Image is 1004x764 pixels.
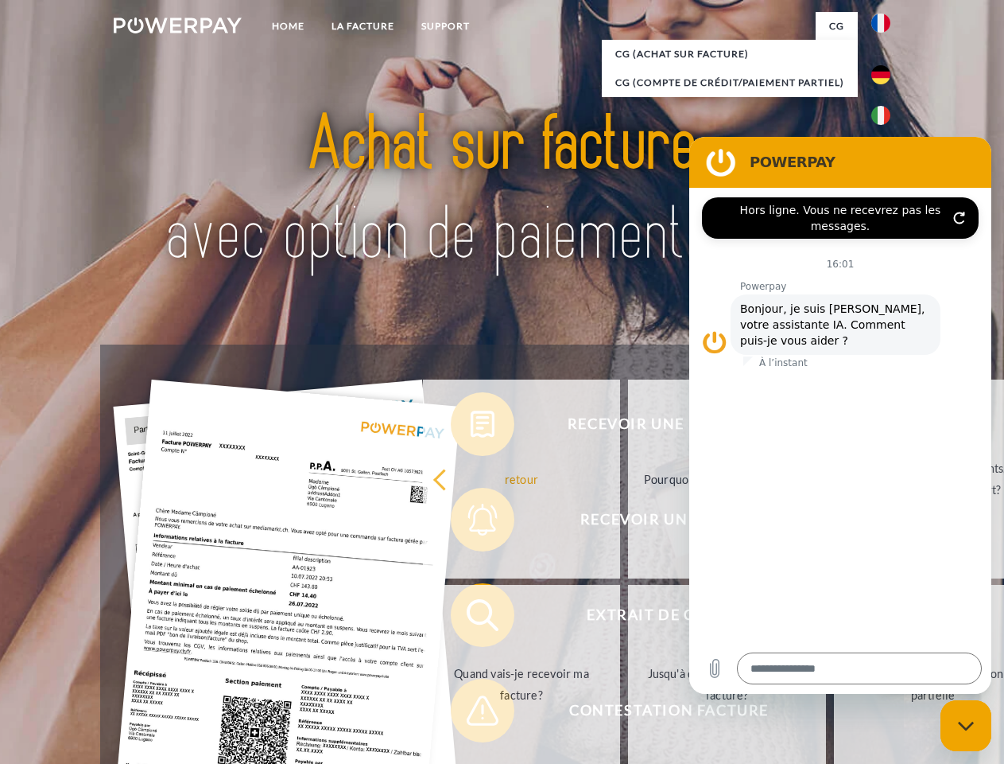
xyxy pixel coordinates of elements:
[940,700,991,751] iframe: Bouton de lancement de la fenêtre de messagerie, conversation en cours
[408,12,483,41] a: Support
[816,12,858,41] a: CG
[871,106,890,125] img: it
[432,663,611,706] div: Quand vais-je recevoir ma facture?
[152,76,852,305] img: title-powerpay_fr.svg
[114,18,242,33] img: logo-powerpay-white.svg
[258,12,318,41] a: Home
[602,40,858,68] a: CG (achat sur facture)
[638,468,816,489] div: Pourquoi ai-je reçu une facture?
[871,65,890,84] img: de
[602,68,858,97] a: CG (Compte de crédit/paiement partiel)
[638,663,816,706] div: Jusqu'à quand dois-je payer ma facture?
[871,14,890,33] img: fr
[318,12,408,41] a: LA FACTURE
[689,137,991,694] iframe: Fenêtre de messagerie
[432,468,611,489] div: retour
